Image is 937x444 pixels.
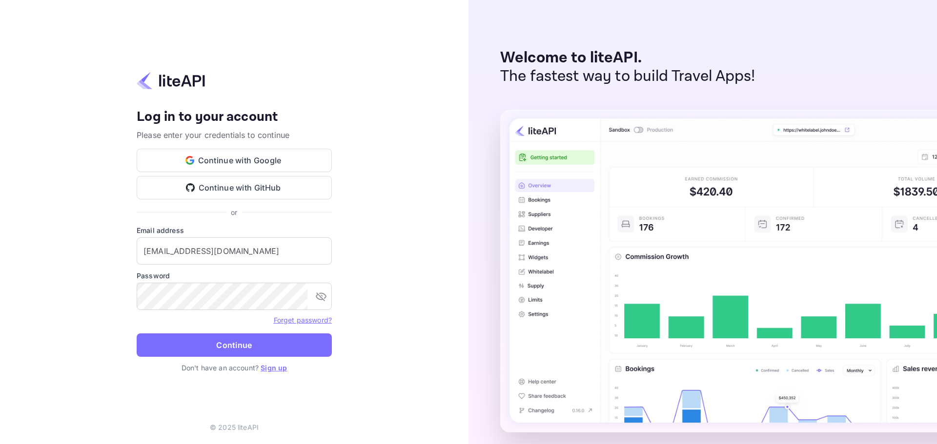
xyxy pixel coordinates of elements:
img: liteapi [137,71,205,90]
a: Sign up [261,364,287,372]
h4: Log in to your account [137,109,332,126]
button: Continue [137,333,332,357]
a: Forget password? [274,315,332,325]
button: Continue with GitHub [137,176,332,199]
p: Please enter your credentials to continue [137,129,332,141]
button: Continue with Google [137,149,332,172]
label: Email address [137,225,332,235]
a: Forget password? [274,316,332,324]
input: Enter your email address [137,237,332,265]
p: The fastest way to build Travel Apps! [500,67,755,86]
label: Password [137,270,332,281]
button: toggle password visibility [311,287,331,306]
p: Don't have an account? [137,363,332,373]
p: or [231,207,237,217]
p: Welcome to liteAPI. [500,49,755,67]
p: © 2025 liteAPI [210,422,259,432]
